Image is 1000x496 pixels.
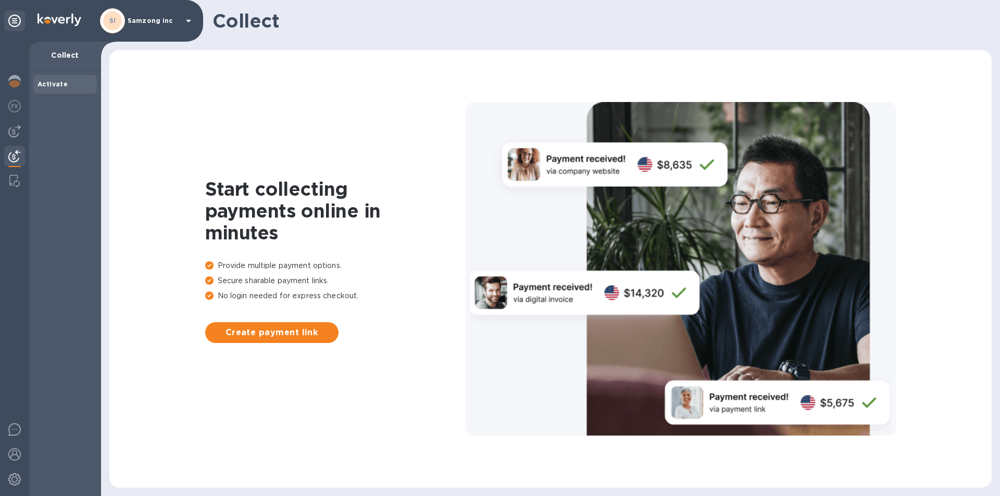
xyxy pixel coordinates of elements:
p: Collect [37,50,93,60]
b: Activate [37,80,68,88]
h1: Start collecting payments online in minutes [205,178,466,244]
h1: Collect [213,10,983,32]
p: No login needed for express checkout. [205,290,466,301]
button: Create payment link [205,322,339,343]
img: Logo [37,14,81,26]
p: Secure sharable payment links. [205,275,466,286]
b: SI [109,17,116,24]
span: Create payment link [214,326,330,339]
p: Provide multiple payment options. [205,260,466,271]
img: Foreign exchange [8,100,21,112]
p: Samzong inc [128,17,180,24]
